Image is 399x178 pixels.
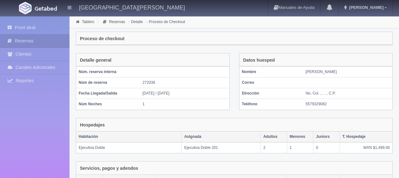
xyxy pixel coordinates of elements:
[303,99,392,110] td: 5579329082
[127,19,144,25] li: Detalle
[76,77,140,88] th: Núm de reserva
[340,132,392,142] th: T. Hospedaje
[261,132,287,142] th: Adultos
[239,77,303,88] th: Correo
[76,88,140,99] th: Fecha Llegada/Salida
[80,166,138,171] h4: Servicios, pagos y adendos
[80,36,124,41] h4: Proceso de checkout
[79,3,185,11] h4: [GEOGRAPHIC_DATA][PERSON_NAME]
[82,20,94,24] a: Tablero
[76,132,182,142] th: Habitación
[287,142,313,153] td: 1
[140,77,229,88] td: 272038
[313,132,340,142] th: Juniors
[76,142,182,153] td: Ejecutiva Doble
[182,142,261,153] td: Ejecutiva Doble 201
[313,142,340,153] td: 0
[76,67,140,77] th: Núm. reserva interna
[140,99,229,110] td: 1
[144,19,187,25] li: Proceso de Checkout
[109,20,125,24] a: Reservas
[239,88,303,99] th: Dirección
[239,67,303,77] th: Nombre
[35,6,57,11] img: Getabed
[287,132,313,142] th: Menores
[140,88,229,99] td: [DATE] / [DATE]
[19,2,32,14] img: Getabed
[243,58,275,63] h4: Datos huesped
[348,5,384,10] span: [PERSON_NAME]
[76,99,140,110] th: Núm Noches
[80,58,112,63] h4: Detalle general
[239,99,303,110] th: Teléfono
[340,142,392,153] td: MXN $1,499.00
[303,88,392,99] td: No, Col. , , , , C.P.
[303,67,392,77] td: [PERSON_NAME]
[182,132,261,142] th: Asignada
[80,123,105,127] h4: Hospedajes
[261,142,287,153] td: 2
